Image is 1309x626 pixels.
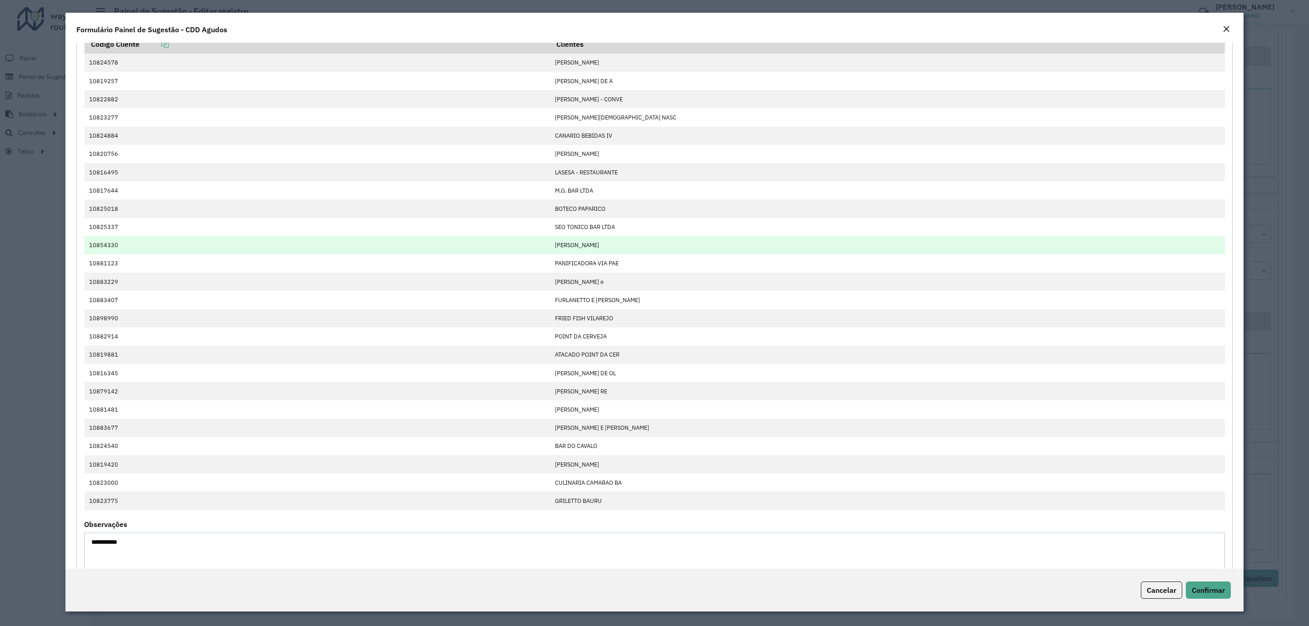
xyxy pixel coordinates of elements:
h4: Formulário Painel de Sugestão - CDD Agudos [76,24,227,35]
td: 10819420 [85,455,550,473]
td: [PERSON_NAME] [550,145,1224,163]
td: [PERSON_NAME] [550,400,1224,418]
td: 10822882 [85,90,550,108]
td: 10879142 [85,382,550,400]
span: Confirmar [1192,586,1225,595]
button: Cancelar [1141,581,1182,599]
td: [PERSON_NAME] E [PERSON_NAME] [550,419,1224,437]
a: Copiar [140,40,169,49]
td: 10824540 [85,437,550,455]
td: ATACADO POINT DA CER [550,346,1224,364]
td: [PERSON_NAME] - CONVE [550,90,1224,108]
td: [PERSON_NAME] DE A [550,72,1224,90]
button: Confirmar [1186,581,1231,599]
td: 10819881 [85,346,550,364]
td: [PERSON_NAME] [550,54,1224,72]
th: Código Cliente [85,35,550,54]
td: POINT DA CERVEJA [550,328,1224,346]
th: Clientes [550,35,1224,54]
td: FRIED FISH VILAREJO [550,309,1224,328]
td: 10824884 [85,127,550,145]
td: 10881481 [85,400,550,418]
td: [PERSON_NAME] e [550,273,1224,291]
td: FURLANETTO E [PERSON_NAME] [550,291,1224,309]
td: [PERSON_NAME] DE OL [550,364,1224,382]
div: Priorizar Cliente - Não podem ficar no buffer [76,30,1233,621]
td: 10883229 [85,273,550,291]
td: M.G. BAR LTDA [550,181,1224,199]
td: 10823000 [85,473,550,492]
td: GRILETTO BAURU [550,492,1224,510]
td: BAR DO CAVALO [550,437,1224,455]
td: PANIFICADORA VIA PAE [550,254,1224,273]
td: 10824578 [85,54,550,72]
td: 10881123 [85,254,550,273]
button: Close [1220,24,1233,35]
td: BOTECO PAPARICO [550,199,1224,218]
td: LASESA - RESTAURANTE [550,163,1224,181]
td: [PERSON_NAME] [550,455,1224,473]
td: 10883677 [85,419,550,437]
td: 10816345 [85,364,550,382]
td: 10854330 [85,236,550,254]
td: 10882914 [85,328,550,346]
td: [PERSON_NAME] RE [550,382,1224,400]
em: Fechar [1223,25,1230,33]
label: Observações [84,519,127,530]
td: 10823775 [85,492,550,510]
span: Cancelar [1147,586,1176,595]
td: 10819257 [85,72,550,90]
td: CANARIO BEBIDAS IV [550,127,1224,145]
td: [PERSON_NAME] [550,236,1224,254]
td: CULINARIA CAMARAO BA [550,473,1224,492]
td: 10825337 [85,218,550,236]
td: SEO TONICO BAR LTDA [550,218,1224,236]
td: 10883407 [85,291,550,309]
td: 10823277 [85,108,550,126]
td: [PERSON_NAME][DEMOGRAPHIC_DATA] NASC [550,108,1224,126]
td: 10820756 [85,145,550,163]
td: 10825018 [85,199,550,218]
td: 10816495 [85,163,550,181]
td: 10817644 [85,181,550,199]
td: 10898990 [85,309,550,328]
